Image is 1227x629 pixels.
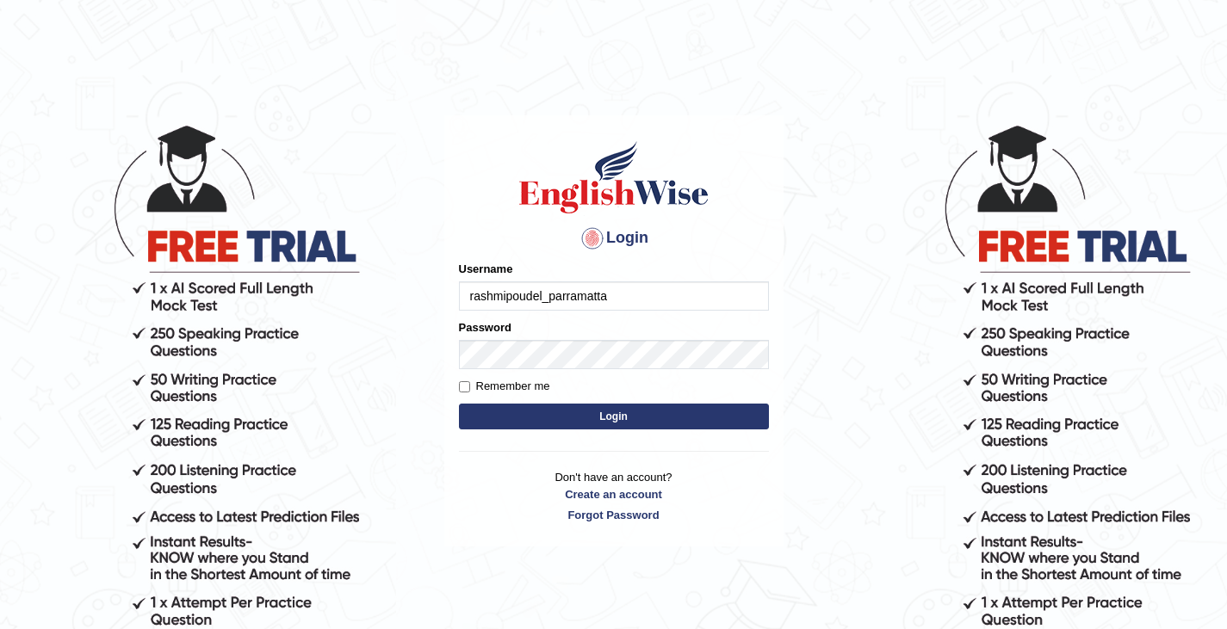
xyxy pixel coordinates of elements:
label: Remember me [459,378,550,395]
button: Login [459,404,769,429]
p: Don't have an account? [459,469,769,522]
a: Forgot Password [459,507,769,523]
label: Password [459,319,511,336]
a: Create an account [459,486,769,503]
h4: Login [459,225,769,252]
label: Username [459,261,513,277]
input: Remember me [459,381,470,392]
img: Logo of English Wise sign in for intelligent practice with AI [516,139,712,216]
